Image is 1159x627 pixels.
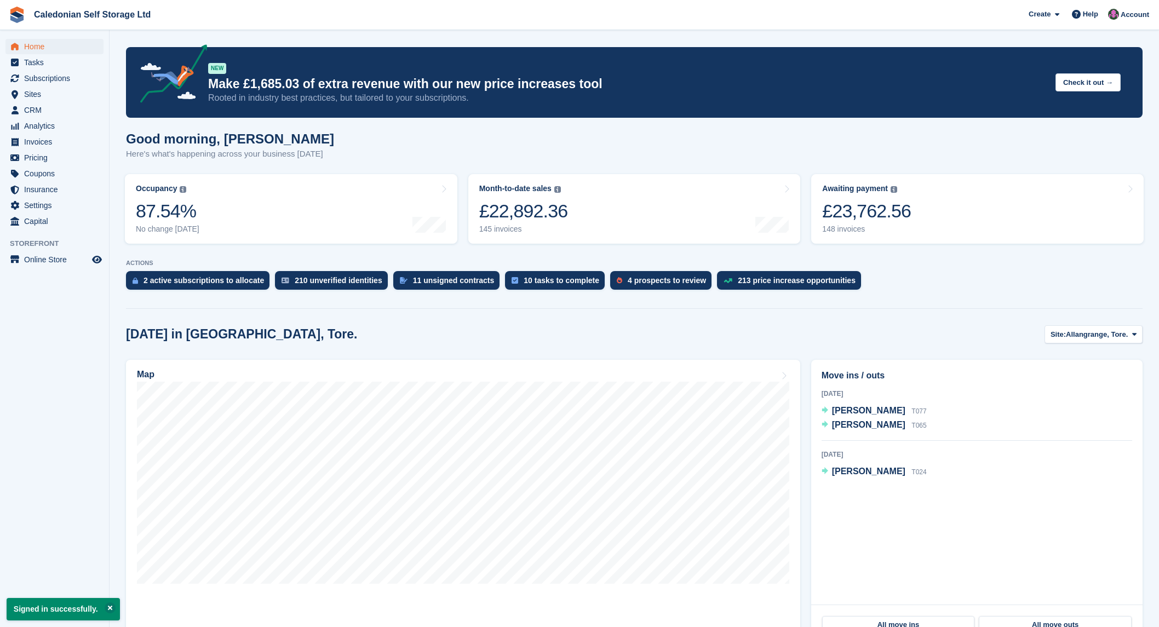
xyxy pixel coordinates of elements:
div: 11 unsigned contracts [413,276,495,285]
span: [PERSON_NAME] [832,420,905,429]
div: 4 prospects to review [628,276,706,285]
div: 87.54% [136,200,199,222]
span: Analytics [24,118,90,134]
p: Rooted in industry best practices, but tailored to your subscriptions. [208,92,1047,104]
span: Capital [24,214,90,229]
span: [PERSON_NAME] [832,467,905,476]
a: menu [5,214,104,229]
img: icon-info-grey-7440780725fd019a000dd9b08b2336e03edf1995a4989e88bcd33f0948082b44.svg [180,186,186,193]
div: Occupancy [136,184,177,193]
span: [PERSON_NAME] [832,406,905,415]
a: Caledonian Self Storage Ltd [30,5,155,24]
span: CRM [24,102,90,118]
img: active_subscription_to_allocate_icon-d502201f5373d7db506a760aba3b589e785aa758c864c3986d89f69b8ff3... [133,277,138,284]
button: Site: Allangrange, Tore. [1045,325,1143,343]
a: 4 prospects to review [610,271,717,295]
img: stora-icon-8386f47178a22dfd0bd8f6a31ec36ba5ce8667c1dd55bd0f319d3a0aa187defe.svg [9,7,25,23]
a: menu [5,118,104,134]
a: menu [5,39,104,54]
span: Site: [1051,329,1066,340]
a: menu [5,182,104,197]
a: 2 active subscriptions to allocate [126,271,275,295]
p: ACTIONS [126,260,1143,267]
p: Make £1,685.03 of extra revenue with our new price increases tool [208,76,1047,92]
span: Storefront [10,238,109,249]
div: £23,762.56 [822,200,911,222]
a: menu [5,198,104,213]
div: Month-to-date sales [479,184,552,193]
span: Tasks [24,55,90,70]
span: Invoices [24,134,90,149]
div: 213 price increase opportunities [738,276,856,285]
span: Account [1121,9,1149,20]
h2: [DATE] in [GEOGRAPHIC_DATA], Tore. [126,327,358,342]
a: menu [5,150,104,165]
span: Coupons [24,166,90,181]
div: No change [DATE] [136,225,199,234]
img: task-75834270c22a3079a89374b754ae025e5fb1db73e45f91037f5363f120a921f8.svg [512,277,518,284]
a: Preview store [90,253,104,266]
h2: Map [137,370,154,379]
img: verify_identity-adf6edd0f0f0b5bbfe63781bf79b02c33cf7c696d77639b501bdc392416b5a36.svg [282,277,289,284]
div: 145 invoices [479,225,568,234]
span: Home [24,39,90,54]
a: 213 price increase opportunities [717,271,867,295]
button: Check it out → [1055,73,1121,91]
h2: Move ins / outs [822,369,1132,382]
p: Here's what's happening across your business [DATE] [126,148,334,160]
a: [PERSON_NAME] T065 [822,418,927,433]
div: [DATE] [822,389,1132,399]
span: Help [1083,9,1098,20]
a: menu [5,102,104,118]
div: NEW [208,63,226,74]
div: 148 invoices [822,225,911,234]
a: Awaiting payment £23,762.56 148 invoices [811,174,1144,244]
a: menu [5,252,104,267]
span: Create [1029,9,1051,20]
a: [PERSON_NAME] T077 [822,404,927,418]
img: price-adjustments-announcement-icon-8257ccfd72463d97f412b2fc003d46551f7dbcb40ab6d574587a9cd5c0d94... [131,44,208,107]
h1: Good morning, [PERSON_NAME] [126,131,334,146]
a: 11 unsigned contracts [393,271,506,295]
a: menu [5,55,104,70]
a: menu [5,134,104,149]
span: T077 [911,407,926,415]
a: 10 tasks to complete [505,271,610,295]
img: prospect-51fa495bee0391a8d652442698ab0144808aea92771e9ea1ae160a38d050c398.svg [617,277,622,284]
a: menu [5,87,104,102]
div: 10 tasks to complete [524,276,599,285]
span: T024 [911,468,926,476]
img: icon-info-grey-7440780725fd019a000dd9b08b2336e03edf1995a4989e88bcd33f0948082b44.svg [554,186,561,193]
img: icon-info-grey-7440780725fd019a000dd9b08b2336e03edf1995a4989e88bcd33f0948082b44.svg [891,186,897,193]
span: T065 [911,422,926,429]
a: Month-to-date sales £22,892.36 145 invoices [468,174,801,244]
span: Insurance [24,182,90,197]
div: 2 active subscriptions to allocate [144,276,264,285]
a: menu [5,166,104,181]
span: Pricing [24,150,90,165]
span: Allangrange, Tore. [1066,329,1128,340]
a: [PERSON_NAME] T024 [822,465,927,479]
span: Settings [24,198,90,213]
span: Online Store [24,252,90,267]
div: 210 unverified identities [295,276,382,285]
img: contract_signature_icon-13c848040528278c33f63329250d36e43548de30e8caae1d1a13099fd9432cc5.svg [400,277,408,284]
a: menu [5,71,104,86]
div: £22,892.36 [479,200,568,222]
div: Awaiting payment [822,184,888,193]
div: [DATE] [822,450,1132,459]
a: 210 unverified identities [275,271,393,295]
p: Signed in successfully. [7,598,120,620]
img: Lois Holling [1108,9,1119,20]
span: Sites [24,87,90,102]
img: price_increase_opportunities-93ffe204e8149a01c8c9dc8f82e8f89637d9d84a8eef4429ea346261dce0b2c0.svg [724,278,732,283]
a: Occupancy 87.54% No change [DATE] [125,174,457,244]
span: Subscriptions [24,71,90,86]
